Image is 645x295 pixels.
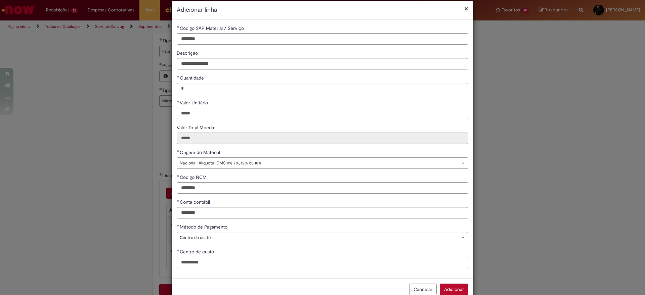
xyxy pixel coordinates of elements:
[177,26,180,28] span: Obrigatório Preenchido
[177,207,468,218] input: Conta contábil
[180,75,205,81] span: Quantidade
[180,158,455,168] span: Nacional: Alíquota ICMS 0%,7%, 12% ou 18%
[177,150,180,152] span: Obrigatório Preenchido
[180,232,455,243] span: Centro de custo
[180,249,215,255] span: Centro de custo
[177,108,468,119] input: Valor Unitário
[409,284,437,295] button: Cancelar
[177,83,468,94] input: Quantidade
[177,257,468,268] input: Centro de custo
[177,133,468,144] input: Valor Total Moeda
[177,199,180,202] span: Obrigatório Preenchido
[177,125,215,131] span: Somente leitura - Valor Total Moeda
[177,224,180,227] span: Obrigatório Preenchido
[177,182,468,194] input: Código NCM
[177,175,180,177] span: Obrigatório Preenchido
[177,75,180,78] span: Obrigatório Preenchido
[177,249,180,252] span: Obrigatório Preenchido
[180,174,208,180] span: Código NCM
[180,25,245,31] span: Código SAP Material / Serviço
[177,58,468,69] input: Descrição
[180,199,211,205] span: Conta contábil
[177,33,468,45] input: Código SAP Material / Serviço
[177,100,180,103] span: Obrigatório Preenchido
[464,5,468,12] button: Fechar modal
[180,100,209,106] span: Valor Unitário
[440,284,468,295] button: Adicionar
[180,224,229,230] span: Método de Pagamento
[177,50,199,56] span: Descrição
[180,149,221,155] span: Origem do Material
[177,6,468,14] h2: Adicionar linha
